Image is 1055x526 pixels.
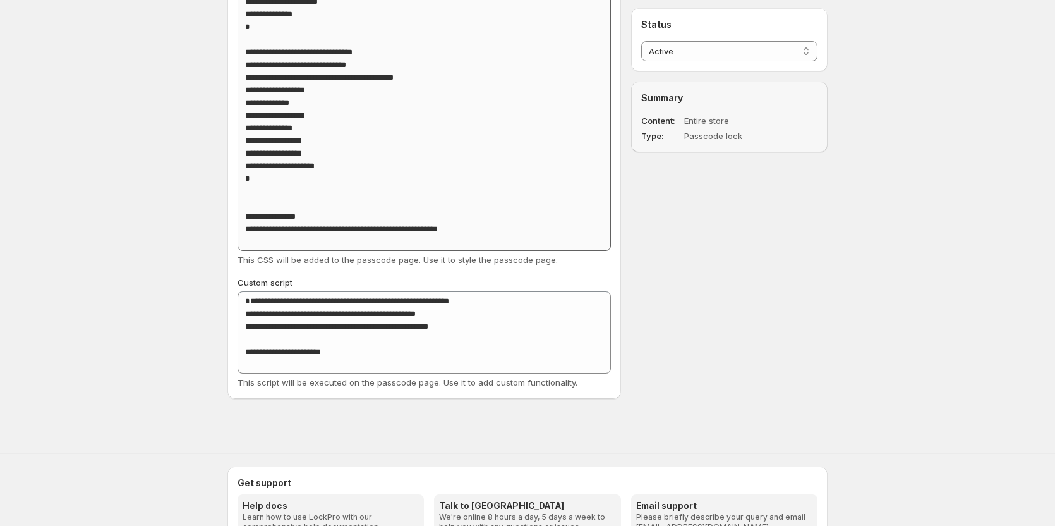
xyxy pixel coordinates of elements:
[238,477,817,489] h2: Get support
[238,278,292,288] span: Custom script
[243,499,419,512] h3: Help docs
[641,114,682,127] dt: Content:
[238,377,577,388] span: This script will be executed on the passcode page. Use it to add custom functionality.
[684,130,781,142] dd: Passcode lock
[238,255,558,265] span: This CSS will be added to the passcode page. Use it to style the passcode page.
[684,114,781,127] dd: Entire store
[439,499,615,512] h3: Talk to [GEOGRAPHIC_DATA]
[641,92,817,104] h2: Summary
[636,499,812,512] h3: Email support
[641,130,682,142] dt: Type:
[641,18,817,31] h2: Status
